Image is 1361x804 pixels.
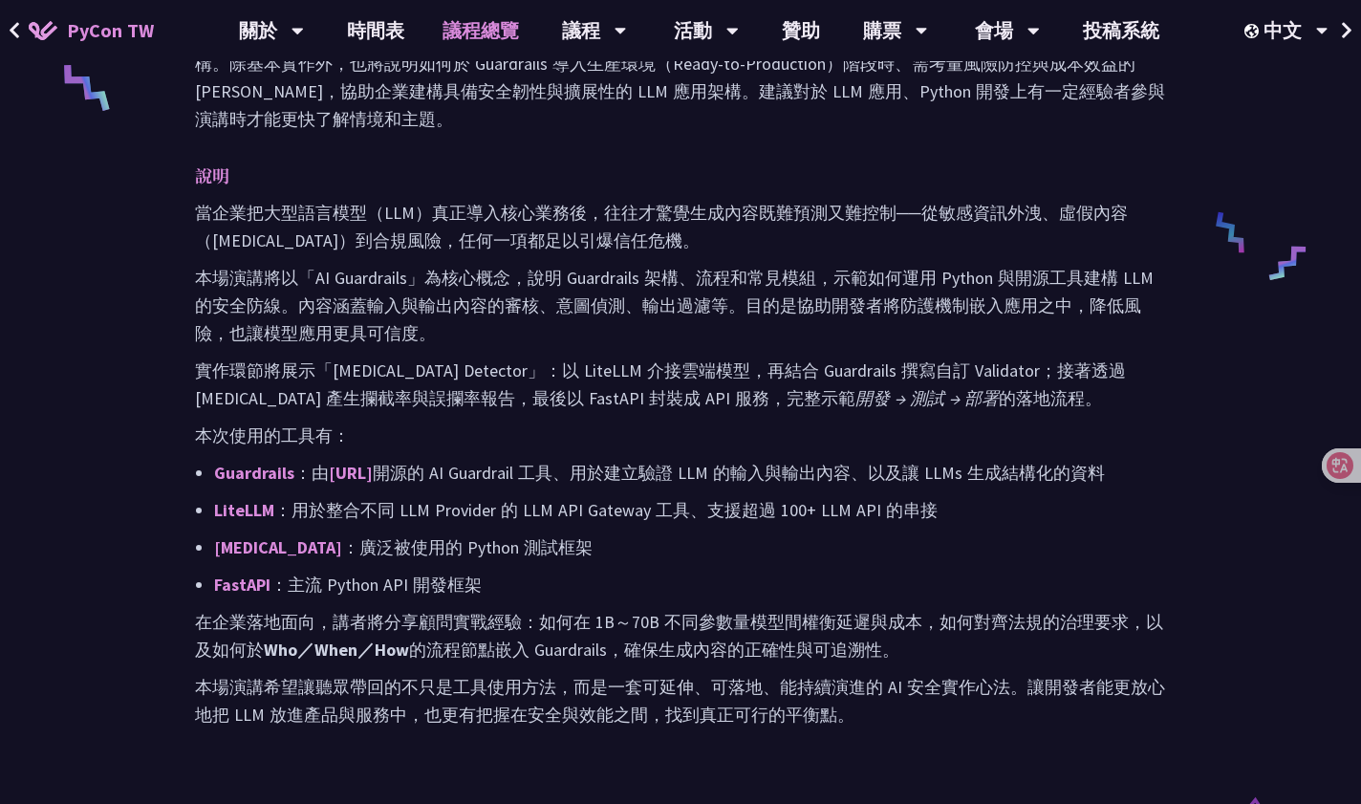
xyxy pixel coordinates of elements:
em: 開發 → 測試 → 部署 [855,387,999,409]
a: FastAPI [214,574,270,596]
p: 在企業落地面向，講者將分享顧問實戰經驗：如何在 1B～70B 不同參數量模型間權衡延遲與成本，如何對齊法規的治理要求，以及如何於 的流程節點嵌入 Guardrails，確保生成內容的正確性與可追溯性。 [195,608,1166,663]
strong: Who／When／How [264,639,409,661]
p: 本次使用的工具有： [195,422,1166,449]
img: Home icon of PyCon TW 2025 [29,21,57,40]
a: LiteLLM [214,499,274,521]
img: Locale Icon [1244,24,1264,38]
p: ：由 開源的 AI Guardrail 工具、用於建立驗證 LLM 的輸入與輸出內容、以及讓 LLMs 生成結構化的資料 [214,459,1166,487]
p: 本場演講希望讓聽眾帶回的不只是工具使用方法，而是一套可延伸、可落地、能持續演進的 AI 安全實作心法。讓開發者能更放心地把 LLM 放進產品與服務中，也更有把握在安全與效能之間，找到真正可行的平衡點。 [195,673,1166,728]
p: 本場演講將以「AI Guardrails」為核心概念，說明 Guardrails 架構、流程和常見模組，示範如何運用 Python 與開源工具建構 LLM 的安全防線。內容涵蓋輸入與輸出內容的審... [195,264,1166,347]
p: 說明 [195,162,1128,189]
p: ：廣泛被使用的 Python 測試框架 [214,533,1166,561]
a: PyCon TW [10,7,173,54]
span: PyCon TW [67,16,154,45]
p: ：主流 Python API 開發框架 [214,571,1166,598]
a: Guardrails [214,462,294,484]
p: 當企業把大型語言模型（LLM）真正導入核心業務後，往往才驚覺生成內容既難預測又難控制──從敏感資訊外洩、虛假內容（[MEDICAL_DATA]）到合規風險，任何一項都足以引爆信任危機。 [195,199,1166,254]
p: ：用於整合不同 LLM Provider 的 LLM API Gateway 工具、支援超過 100+ LLM API 的串接 [214,496,1166,524]
p: 實作環節將展示「[MEDICAL_DATA] Detector」：以 LiteLLM 介接雲端模型，再結合 Guardrails 撰寫自訂 Validator；接著透過 [MEDICAL_DAT... [195,357,1166,412]
a: [URL] [329,462,373,484]
a: [MEDICAL_DATA] [214,536,342,558]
